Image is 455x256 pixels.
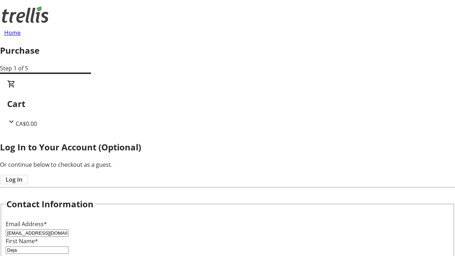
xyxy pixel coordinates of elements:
[6,175,22,184] span: Log In
[7,97,448,110] h2: Cart
[6,198,93,210] h2: Contact Information
[6,220,47,228] label: Email Address*
[6,237,38,245] label: First Name*
[16,120,37,128] span: CA$0.00
[7,80,448,128] div: CartCA$0.00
